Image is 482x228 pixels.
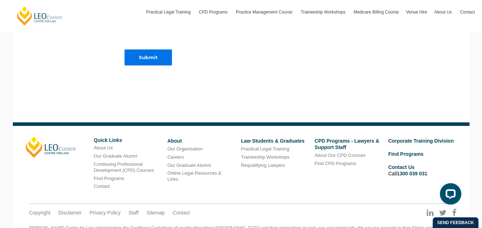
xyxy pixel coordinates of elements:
a: Practical Legal Training [241,146,289,152]
a: About Us [94,145,113,150]
a: Find Programs [388,151,423,157]
a: [PERSON_NAME] Centre for Law [16,6,64,26]
a: Careers [167,154,184,160]
a: Sitemap [146,210,164,216]
a: CPD Programs - Lawyers & Support Staff [315,138,379,150]
a: 1300 039 031 [397,171,427,176]
a: Online Legal Resources & Links [167,170,221,182]
a: Our Graduate Alumni [167,163,211,168]
a: About Our CPD Courses [315,153,365,158]
a: Contact Us [388,164,415,170]
a: Copyright [29,210,51,216]
a: Requalifying Lawyers [241,163,285,168]
a: Find Programs [94,176,124,181]
a: About [167,138,182,144]
a: Traineeship Workshops [297,2,350,22]
a: Contact [457,2,478,22]
h6: Quick Links [94,138,162,143]
a: Privacy Policy [90,210,121,216]
a: Law Students & Graduates [241,138,304,144]
a: Our Graduate Alumni [94,153,137,159]
a: Contact [173,210,190,216]
a: Practical Legal Training [143,2,196,22]
a: [PERSON_NAME] [26,137,76,158]
a: Traineeship Workshops [241,154,289,160]
a: Medicare Billing Course [350,2,402,22]
a: Find CPD Programs [315,161,356,166]
iframe: LiveChat chat widget [434,180,464,210]
a: Venue Hire [402,2,431,22]
a: Our Organisation [167,146,203,152]
a: Staff [128,210,139,216]
a: Corporate Training Division [388,138,454,144]
a: Disclaimer [58,210,81,216]
a: Continuing Professional Development (CPD) Courses [94,161,154,173]
a: About Us [431,2,456,22]
a: CPD Programs [195,2,232,22]
a: Practice Management Course [232,2,297,22]
li: Call [388,163,456,178]
a: Contact [94,184,110,189]
input: Submit [125,49,172,65]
